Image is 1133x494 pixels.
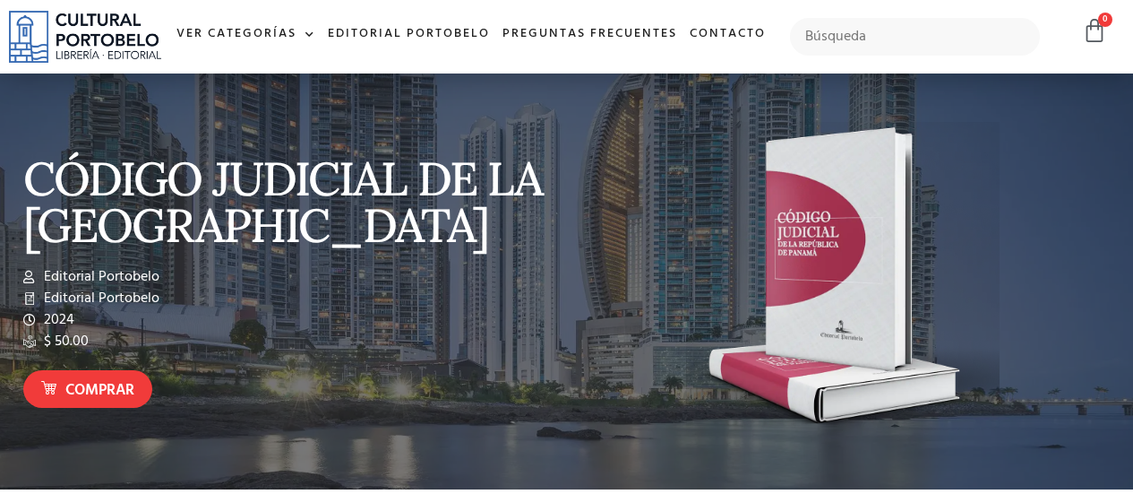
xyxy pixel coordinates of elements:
a: Preguntas frecuentes [496,15,683,54]
a: 0 [1082,18,1107,44]
span: $ 50.00 [39,331,89,352]
span: Comprar [65,379,134,403]
span: 0 [1098,13,1112,27]
a: Contacto [683,15,772,54]
span: Editorial Portobelo [39,266,159,288]
span: Editorial Portobelo [39,288,159,309]
a: Editorial Portobelo [322,15,496,54]
a: Comprar [23,370,152,409]
span: 2024 [39,309,74,331]
p: CÓDIGO JUDICIAL DE LA [GEOGRAPHIC_DATA] [23,155,558,248]
input: Búsqueda [790,18,1040,56]
a: Ver Categorías [170,15,322,54]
